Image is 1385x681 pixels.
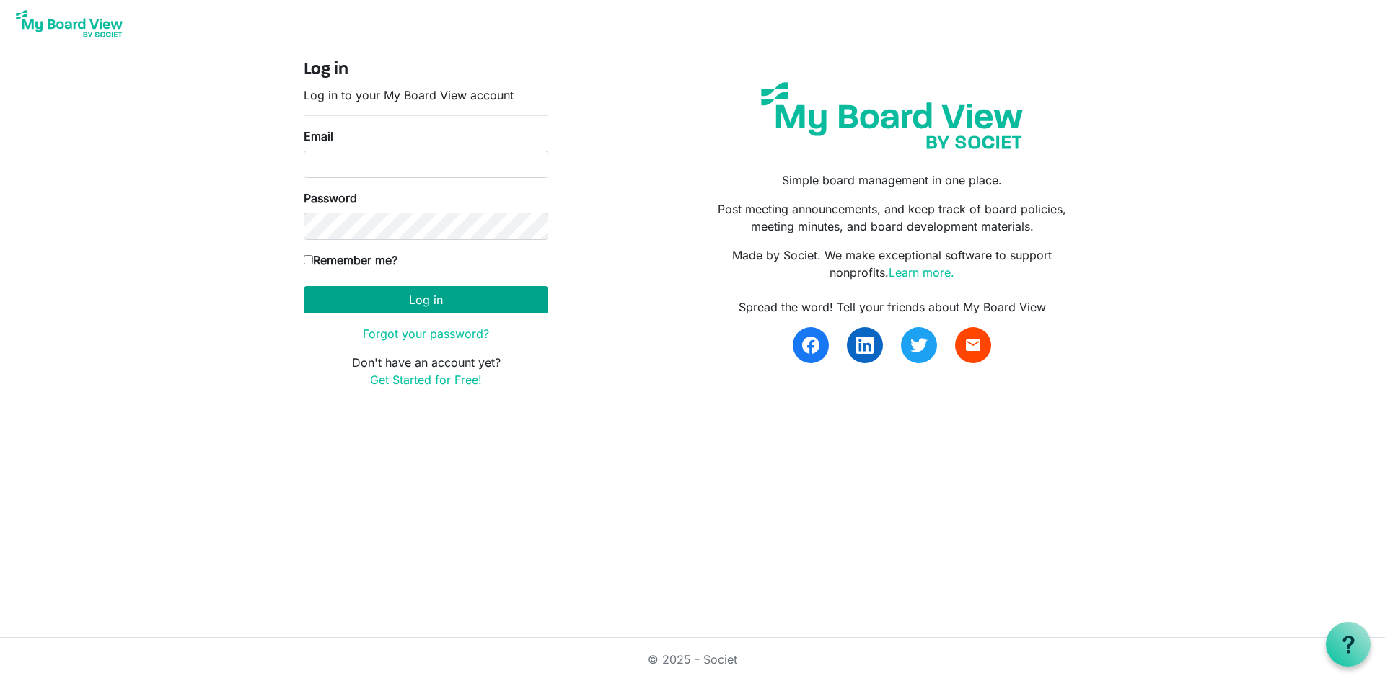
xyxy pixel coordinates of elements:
[304,354,548,388] p: Don't have an account yet?
[703,200,1081,235] p: Post meeting announcements, and keep track of board policies, meeting minutes, and board developm...
[304,252,397,269] label: Remember me?
[889,265,954,280] a: Learn more.
[910,337,928,354] img: twitter.svg
[370,373,482,387] a: Get Started for Free!
[304,255,313,264] input: Remember me?
[964,337,982,354] span: email
[304,86,548,104] p: Log in to your My Board View account
[304,286,548,313] button: Log in
[304,60,548,81] h4: Log in
[703,298,1081,316] div: Spread the word! Tell your friends about My Board View
[363,326,489,341] a: Forgot your password?
[856,337,874,354] img: linkedin.svg
[703,246,1081,281] p: Made by Societ. We make exceptional software to support nonprofits.
[304,128,333,145] label: Email
[648,652,737,667] a: © 2025 - Societ
[12,6,127,42] img: My Board View Logo
[750,71,1034,160] img: my-board-view-societ.svg
[304,190,357,207] label: Password
[955,327,991,363] a: email
[802,337,819,354] img: facebook.svg
[703,172,1081,189] p: Simple board management in one place.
